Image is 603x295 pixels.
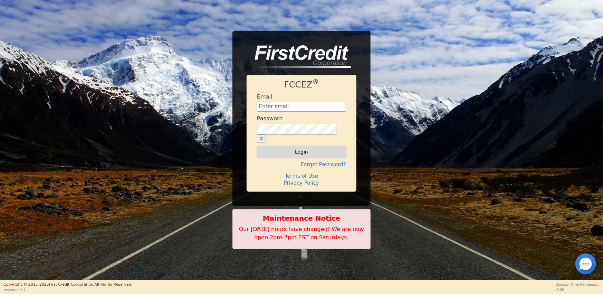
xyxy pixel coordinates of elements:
[556,287,600,292] p: 0:00
[3,287,132,293] p: Version 3.2.3
[257,180,346,186] h4: Privacy Policy
[247,45,351,68] img: logo-CMu_cnol.png
[257,115,283,122] h4: Password
[3,282,132,288] p: Copyright © 2015- 2025 First Credit Corporation.
[556,282,600,287] p: Session Time Remaining:
[236,213,367,223] b: Maintenance Notice
[239,226,364,241] span: Our [DATE] hours have changed! We are now open 2pm-7pm EST on Saturdays.
[257,124,337,135] input: password
[257,173,346,179] h4: Terms of Use
[313,78,319,85] sup: ®
[94,282,132,287] span: All Rights Reserved.
[257,162,346,168] h4: Forgot Password?
[257,102,346,112] input: Enter email
[257,93,272,100] h4: Email
[257,80,346,90] h1: FCCEZ
[257,146,346,158] button: Login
